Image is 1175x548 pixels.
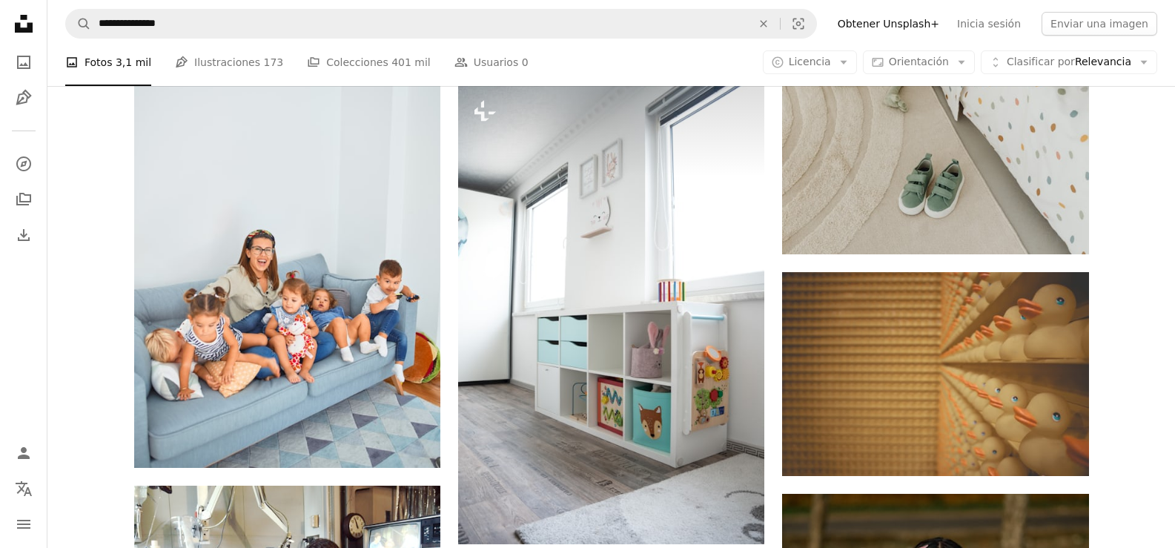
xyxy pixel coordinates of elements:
button: Idioma [9,474,39,504]
button: Licencia [763,50,857,74]
a: Ilustraciones 173 [175,39,283,86]
button: Borrar [747,10,780,38]
a: Usuarios 0 [454,39,529,86]
a: Patos de goma amarillos en las estanterías [782,367,1088,380]
form: Encuentra imágenes en todo el sitio [65,9,817,39]
span: Orientación [889,56,949,67]
a: Inicia sesión [948,12,1030,36]
a: 3 mujeres sentadas en el sofá gris [134,231,440,244]
span: 0 [522,54,529,70]
span: 173 [263,54,283,70]
a: Colecciones 401 mil [307,39,431,86]
button: Orientación [863,50,975,74]
span: Clasificar por [1007,56,1075,67]
span: 401 mil [391,54,431,70]
a: Historial de descargas [9,220,39,250]
a: Ilustraciones [9,83,39,113]
img: 3 mujeres sentadas en el sofá gris [134,8,440,468]
span: Relevancia [1007,55,1131,70]
button: Clasificar porRelevancia [981,50,1157,74]
a: Iniciar sesión / Registrarse [9,438,39,468]
button: Búsqueda visual [781,10,816,38]
button: Menú [9,509,39,539]
img: Patos de goma amarillos en las estanterías [782,272,1088,476]
a: Inicio — Unsplash [9,9,39,42]
span: Licencia [789,56,831,67]
a: una habitación infantil con estantería de libros y papeleras de juguetes [458,307,764,320]
a: Fotos [9,47,39,77]
img: una habitación infantil con estantería de libros y papeleras de juguetes [458,85,764,544]
a: Colecciones [9,185,39,214]
a: Explorar [9,149,39,179]
button: Buscar en Unsplash [66,10,91,38]
a: Obtener Unsplash+ [829,12,948,36]
button: Enviar una imagen [1042,12,1157,36]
